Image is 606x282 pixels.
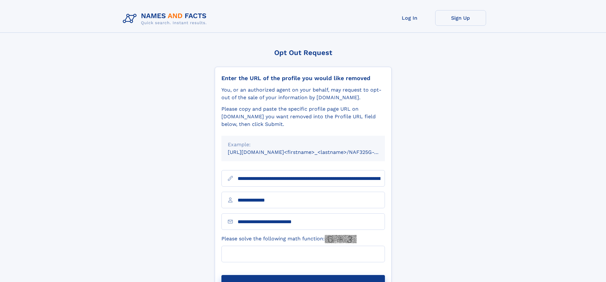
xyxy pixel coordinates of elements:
[221,235,357,243] label: Please solve the following math function:
[215,49,392,57] div: Opt Out Request
[221,105,385,128] div: Please copy and paste the specific profile page URL on [DOMAIN_NAME] you want removed into the Pr...
[221,86,385,101] div: You, or an authorized agent on your behalf, may request to opt-out of the sale of your informatio...
[221,75,385,82] div: Enter the URL of the profile you would like removed
[228,149,397,155] small: [URL][DOMAIN_NAME]<firstname>_<lastname>/NAF325G-xxxxxxxx
[228,141,379,148] div: Example:
[120,10,212,27] img: Logo Names and Facts
[384,10,435,26] a: Log In
[435,10,486,26] a: Sign Up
